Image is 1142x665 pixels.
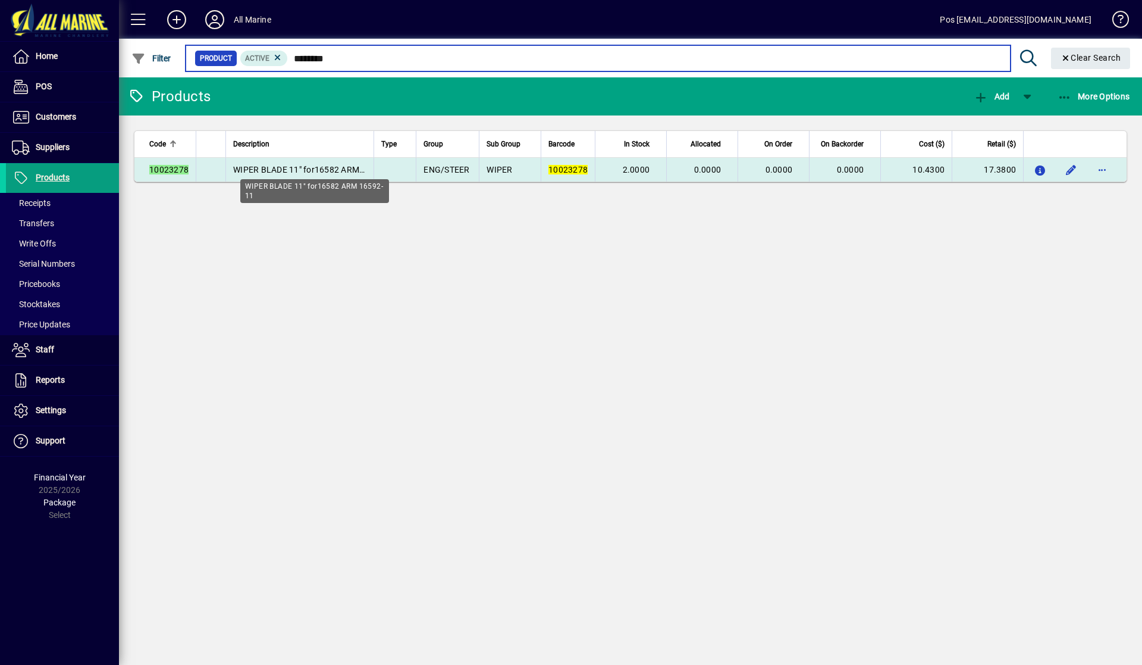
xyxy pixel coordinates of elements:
span: Financial Year [34,473,86,482]
span: Type [381,138,397,151]
button: Add [971,86,1012,107]
span: POS [36,82,52,91]
span: Allocated [691,138,721,151]
button: More Options [1055,86,1133,107]
span: Staff [36,345,54,354]
button: Clear [1051,48,1131,69]
em: 10023278 [548,165,588,174]
button: More options [1093,160,1112,179]
span: Filter [131,54,171,63]
button: Add [158,9,196,30]
span: Package [43,498,76,507]
span: Active [245,54,269,63]
div: Type [381,138,409,151]
a: Customers [6,102,119,132]
span: Stocktakes [12,299,60,309]
div: In Stock [603,138,660,151]
span: More Options [1058,92,1130,101]
span: Description [233,138,269,151]
div: Code [149,138,189,151]
button: Edit [1062,160,1081,179]
mat-chip: Activation Status: Active [240,51,288,66]
span: In Stock [624,138,650,151]
a: Settings [6,396,119,426]
td: 10.4300 [880,158,952,182]
div: Allocated [674,138,732,151]
a: Support [6,426,119,456]
span: WIPER [487,165,512,174]
span: WIPER BLADE 11" for16582 ARM 16592-11 [233,165,398,174]
a: Price Updates [6,314,119,335]
div: On Backorder [817,138,874,151]
a: POS [6,72,119,102]
span: Settings [36,405,66,415]
span: 2.0000 [623,165,650,174]
div: WIPER BLADE 11" for16582 ARM 16592-11 [240,179,389,203]
span: Home [36,51,58,61]
span: Retail ($) [987,138,1016,151]
a: Stocktakes [6,294,119,314]
span: Suppliers [36,142,70,152]
span: 0.0000 [837,165,864,174]
button: Filter [128,48,174,69]
span: ENG/STEER [423,165,469,174]
button: Profile [196,9,234,30]
span: 0.0000 [694,165,721,174]
a: Transfers [6,213,119,233]
span: Reports [36,375,65,385]
span: Support [36,436,65,445]
span: Product [200,52,232,64]
a: Write Offs [6,233,119,254]
div: All Marine [234,10,271,29]
span: Serial Numbers [12,259,75,269]
span: Pricebooks [12,279,60,289]
div: Barcode [548,138,588,151]
span: Write Offs [12,239,56,248]
a: Knowledge Base [1103,2,1127,41]
a: Staff [6,335,119,365]
span: Barcode [548,138,575,151]
span: Products [36,173,70,182]
em: 10023278 [149,165,189,174]
a: Suppliers [6,133,119,163]
a: Home [6,42,119,71]
a: Serial Numbers [6,254,119,274]
div: Description [233,138,366,151]
span: Price Updates [12,320,70,329]
span: Cost ($) [919,138,945,151]
span: Transfers [12,218,54,228]
span: On Order [764,138,792,151]
span: Customers [36,112,76,121]
a: Pricebooks [6,274,119,294]
div: On Order [745,138,803,151]
span: Group [423,138,443,151]
div: Pos [EMAIL_ADDRESS][DOMAIN_NAME] [940,10,1091,29]
span: On Backorder [821,138,864,151]
span: Receipts [12,198,51,208]
td: 17.3800 [952,158,1023,182]
a: Receipts [6,193,119,213]
span: Code [149,138,166,151]
a: Reports [6,366,119,395]
div: Products [128,87,211,106]
span: 0.0000 [765,165,793,174]
div: Group [423,138,472,151]
div: Sub Group [487,138,534,151]
span: Add [974,92,1009,101]
span: Sub Group [487,138,520,151]
span: Clear Search [1061,53,1121,63]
